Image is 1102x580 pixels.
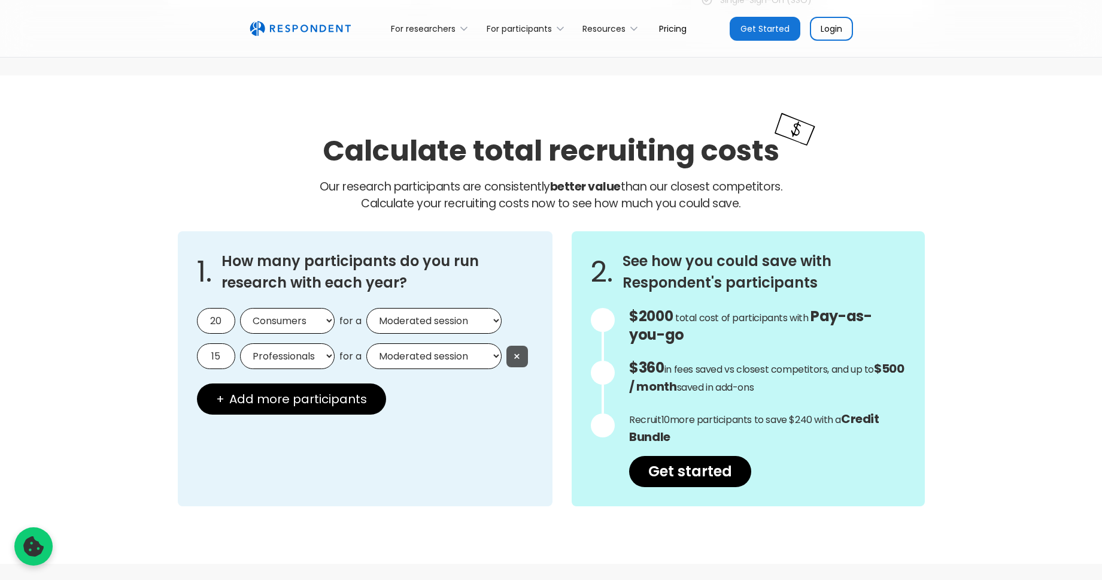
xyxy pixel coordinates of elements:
[675,311,809,325] span: total cost of participants with
[221,250,534,294] h3: How many participants do you run research with each year?
[178,179,925,212] p: Our research participants are consistently than our closest competitors.
[361,195,741,212] span: Calculate your recruiting costs now to see how much you could save.
[810,17,853,41] a: Login
[229,393,367,405] span: Add more participants
[629,306,673,326] span: $2000
[550,179,621,195] strong: better value
[591,266,613,278] span: 2.
[629,456,751,487] a: Get started
[629,306,872,345] span: Pay-as-you-go
[391,23,456,35] div: For researchers
[487,23,552,35] div: For participants
[197,266,212,278] span: 1.
[339,351,362,362] span: for a
[479,14,575,43] div: For participants
[506,346,528,367] button: ×
[649,14,696,43] a: Pricing
[216,393,224,405] span: +
[197,383,386,415] button: + Add more participants
[384,14,479,43] div: For researchers
[582,23,626,35] div: Resources
[629,360,905,396] p: in fees saved vs closest competitors, and up to saved in add-ons
[623,250,905,294] h3: See how you could save with Respondent's participants
[339,315,362,327] span: for a
[323,131,779,171] h2: Calculate total recruiting costs
[250,21,351,37] img: Untitled UI logotext
[576,14,649,43] div: Resources
[629,410,905,446] p: Recruit more participants to save $240 with a
[730,17,800,41] a: Get Started
[629,358,664,377] span: $360
[661,413,670,427] span: 10
[250,21,351,37] a: home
